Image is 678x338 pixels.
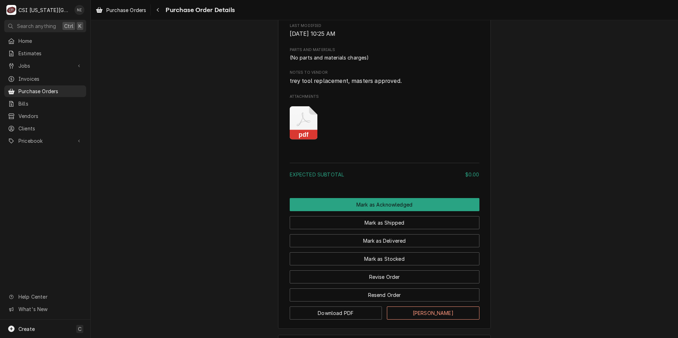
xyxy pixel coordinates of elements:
span: Purchase Order Details [163,5,235,15]
div: Parts and Materials List [290,54,479,61]
button: Search anythingCtrlK [4,20,86,32]
div: Subtotal [290,171,479,178]
span: Purchase Orders [106,6,146,14]
div: Button Group Row [290,302,479,320]
button: Navigate back [152,4,163,16]
span: trey tool replacement, masters approved. [290,78,402,84]
span: Notes to Vendor [290,70,479,75]
div: CSI Kansas City's Avatar [6,5,16,15]
div: Button Group Row [290,198,479,211]
div: $0.00 [465,171,479,178]
a: Go to What's New [4,303,86,315]
span: C [78,325,82,333]
a: Home [4,35,86,47]
button: Resend Order [290,288,479,302]
a: Invoices [4,73,86,85]
button: Revise Order [290,270,479,283]
span: Purchase Orders [18,88,83,95]
div: C [6,5,16,15]
span: [DATE] 10:25 AM [290,30,335,37]
a: Go to Pricebook [4,135,86,147]
button: Mark as Acknowledged [290,198,479,211]
span: Ctrl [64,22,73,30]
a: Go to Help Center [4,291,86,303]
button: Mark as Stocked [290,252,479,265]
a: Vendors [4,110,86,122]
div: NI [74,5,84,15]
button: Mark as Shipped [290,216,479,229]
a: Estimates [4,47,86,59]
span: Pricebook [18,137,72,145]
button: [PERSON_NAME] [387,306,479,320]
button: pdf [290,106,318,140]
a: Clients [4,123,86,134]
div: Button Group Row [290,229,479,247]
span: Bills [18,100,83,107]
div: Notes to Vendor [290,70,479,85]
span: Last Modified [290,30,479,38]
span: Invoices [18,75,83,83]
div: Last Modified [290,23,479,38]
a: Purchase Orders [93,4,149,16]
div: Button Group Row [290,265,479,283]
a: Bills [4,98,86,109]
a: Purchase Orders [4,85,86,97]
div: Button Group Row [290,247,479,265]
button: Mark as Delivered [290,234,479,247]
span: Estimates [18,50,83,57]
span: Expected Subtotal [290,171,344,178]
span: Create [18,326,35,332]
div: Button Group [290,198,479,320]
span: Last Modified [290,23,479,29]
div: Attachments [290,94,479,145]
span: Clients [18,125,83,132]
div: Amount Summary [290,160,479,183]
a: Go to Jobs [4,60,86,72]
span: Help Center [18,293,82,300]
div: Nate Ingram's Avatar [74,5,84,15]
span: Home [18,37,83,45]
div: Button Group Row [290,283,479,302]
span: Parts and Materials [290,47,479,53]
span: Attachments [290,94,479,100]
span: Jobs [18,62,72,69]
span: Notes to Vendor [290,77,479,85]
span: Search anything [17,22,56,30]
div: Parts and Materials [290,47,479,61]
button: Download PDF [290,306,382,320]
span: Vendors [18,112,83,120]
span: What's New [18,305,82,313]
span: Attachments [290,101,479,145]
div: CSI [US_STATE][GEOGRAPHIC_DATA] [18,6,71,14]
div: Button Group Row [290,211,479,229]
span: K [78,22,82,30]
